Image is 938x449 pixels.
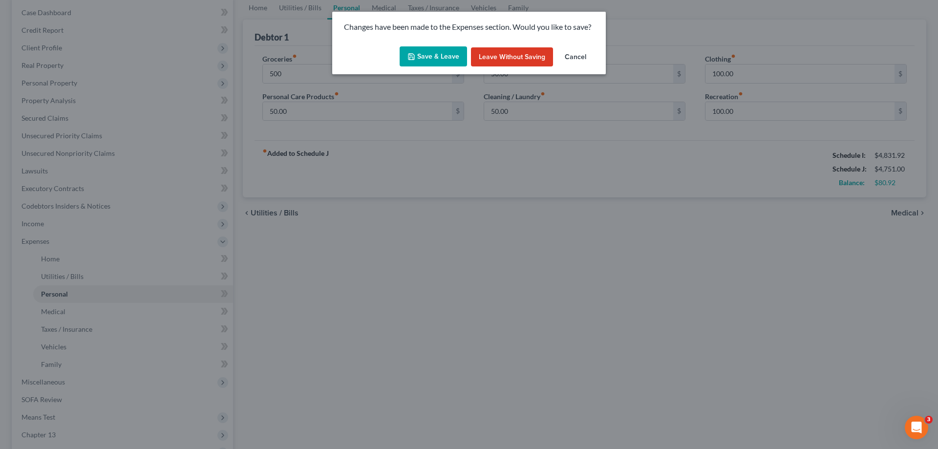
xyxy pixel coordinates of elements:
[925,416,933,424] span: 3
[557,47,594,67] button: Cancel
[471,47,553,67] button: Leave without Saving
[400,46,467,67] button: Save & Leave
[905,416,928,439] iframe: Intercom live chat
[344,21,594,33] p: Changes have been made to the Expenses section. Would you like to save?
